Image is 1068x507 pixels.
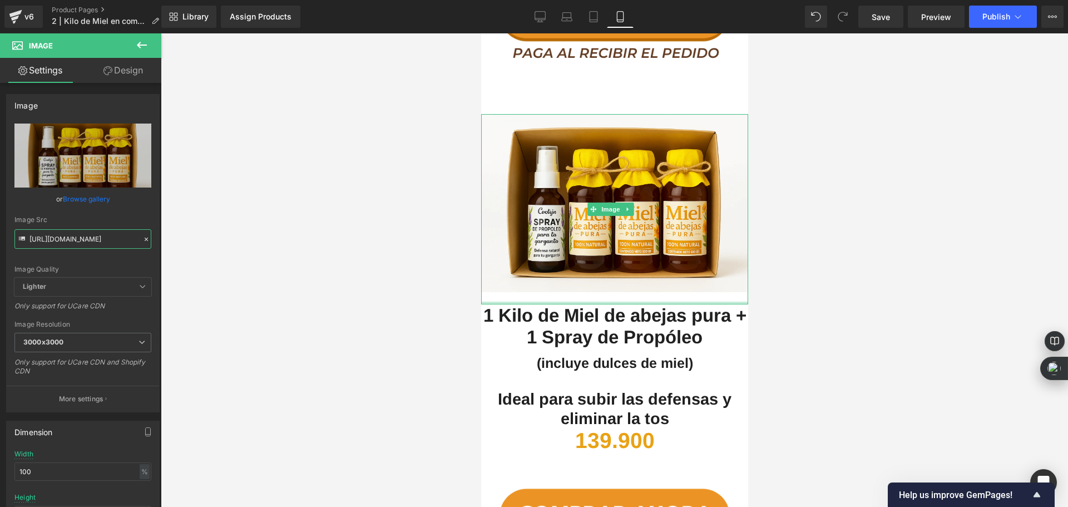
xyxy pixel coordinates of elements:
div: or [14,193,151,205]
a: Product Pages [52,6,168,14]
button: Redo [832,6,854,28]
span: Save [872,11,890,23]
div: % [140,464,150,479]
div: Image [14,95,38,110]
b: 1 Kilo de Miel de abejas pura + 1 Spray de Propóleo [2,272,265,314]
p: More settings [59,394,103,404]
span: Preview [921,11,951,23]
div: Only support for UCare CDN and Shopify CDN [14,358,151,383]
span: Image [29,41,53,50]
div: Image Src [14,216,151,224]
span: Image [118,169,141,183]
button: More settings [7,386,159,412]
a: Browse gallery [63,189,110,209]
b: (incluye dulces de miel) [56,322,212,337]
div: Image Quality [14,265,151,273]
div: Only support for UCare CDN [14,302,151,318]
span: Library [182,12,209,22]
a: Mobile [607,6,634,28]
div: Open Intercom Messenger [1030,469,1057,496]
div: Width [14,450,33,458]
b: 3000x3000 [23,338,63,346]
button: Show survey - Help us improve GemPages! [899,488,1044,501]
input: Link [14,229,151,249]
button: More [1041,6,1064,28]
b: Lighter [23,282,46,291]
input: auto [14,462,151,481]
a: v6 [4,6,43,28]
a: New Library [161,6,216,28]
a: Expand / Collapse [141,169,152,183]
span: Help us improve GemPages! [899,490,1030,500]
a: Design [83,58,164,83]
a: Preview [908,6,965,28]
div: v6 [22,9,36,24]
span: Ideal para subir las defensas y eliminar la tos [17,357,250,394]
button: Publish [969,6,1037,28]
div: Image Resolution [14,321,151,328]
a: Tablet [580,6,607,28]
div: Assign Products [230,12,291,21]
div: Height [14,494,36,501]
a: Desktop [527,6,553,28]
span: 2 | Kilo de Miel en combos [52,17,147,26]
div: Dimension [14,421,53,437]
b: 139.900 [94,395,174,419]
a: Laptop [553,6,580,28]
span: Publish [982,12,1010,21]
button: Undo [805,6,827,28]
